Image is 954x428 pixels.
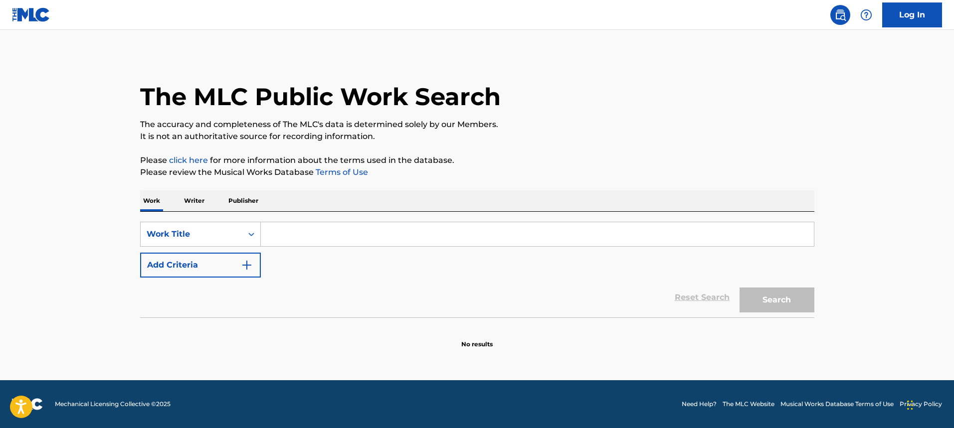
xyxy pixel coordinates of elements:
a: click here [169,155,208,165]
p: It is not an authoritative source for recording information. [140,131,814,143]
iframe: Chat Widget [904,380,954,428]
p: No results [461,328,493,349]
p: Work [140,190,163,211]
div: Work Title [147,228,236,240]
img: help [860,9,872,21]
a: Privacy Policy [900,400,942,409]
img: MLC Logo [12,7,50,22]
p: Writer [181,190,207,211]
form: Search Form [140,222,814,317]
a: Public Search [830,5,850,25]
p: Please for more information about the terms used in the database. [140,154,814,166]
p: Publisher [225,190,261,211]
p: The accuracy and completeness of The MLC's data is determined solely by our Members. [140,119,814,131]
a: Need Help? [682,400,717,409]
p: Please review the Musical Works Database [140,166,814,178]
a: Log In [882,2,942,27]
button: Add Criteria [140,253,261,278]
img: search [834,9,846,21]
img: 9d2ae6d4665cec9f34b9.svg [241,259,253,271]
div: Drag [907,390,913,420]
div: Help [856,5,876,25]
img: logo [12,398,43,410]
a: Musical Works Database Terms of Use [780,400,894,409]
span: Mechanical Licensing Collective © 2025 [55,400,171,409]
a: The MLC Website [723,400,774,409]
a: Terms of Use [314,167,368,177]
h1: The MLC Public Work Search [140,82,501,112]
